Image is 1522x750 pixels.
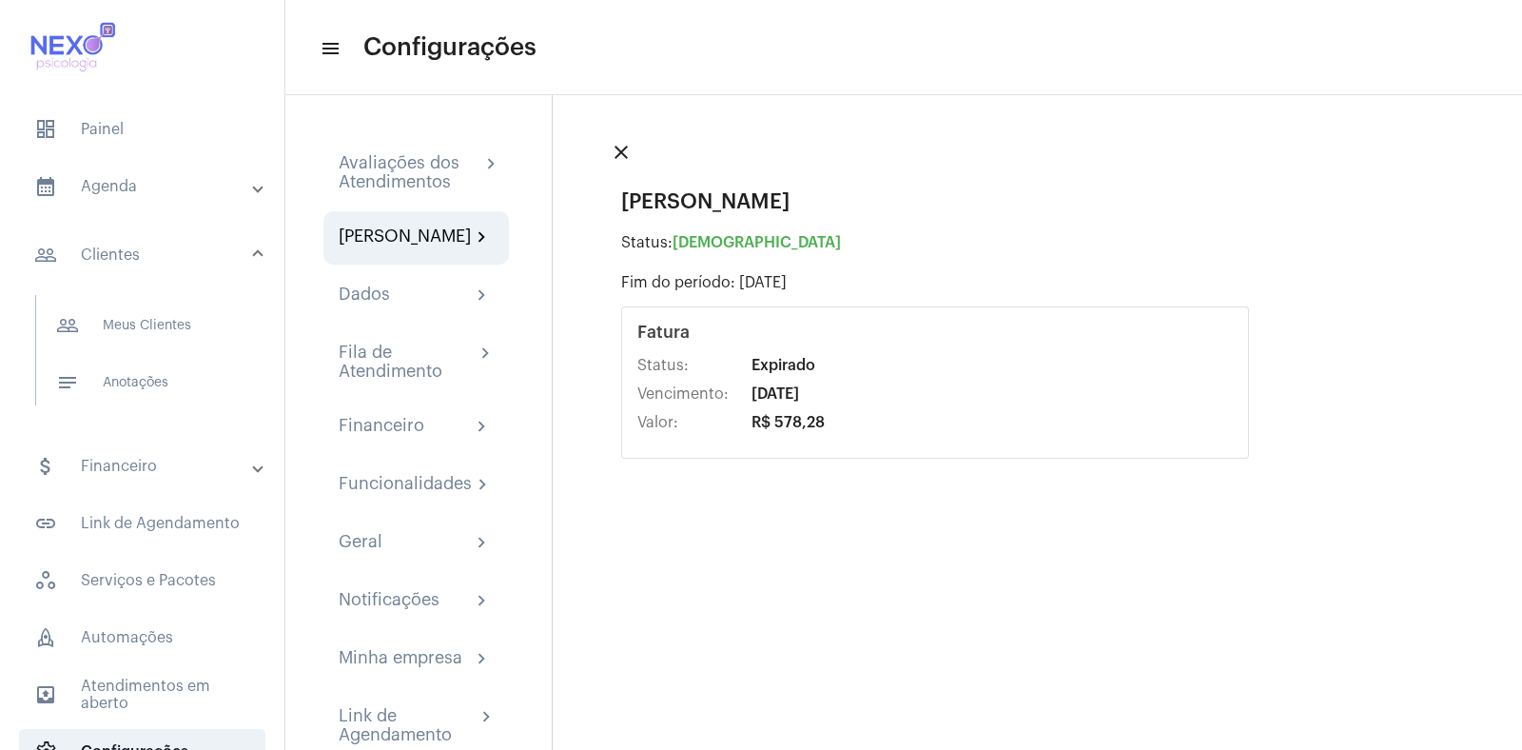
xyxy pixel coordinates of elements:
[471,285,494,307] mat-icon: chevron_right
[621,190,1249,213] div: [PERSON_NAME]
[339,648,462,671] div: Minha empresa
[751,414,825,431] span: R$ 578,28
[339,532,382,555] div: Geral
[34,118,57,141] span: sidenav icon
[339,416,424,439] div: Financeiro
[339,153,480,191] div: Avaliações dos Atendimentos
[471,416,494,439] mat-icon: chevron_right
[34,244,57,266] mat-icon: sidenav icon
[34,175,57,198] mat-icon: sidenav icon
[476,706,494,729] mat-icon: chevron_right
[19,501,265,546] span: Link de Agendamento
[339,343,475,381] div: Fila de Atendimento
[34,512,57,535] mat-icon: sidenav icon
[471,532,494,555] mat-icon: chevron_right
[339,590,439,613] div: Notificações
[610,141,633,164] mat-icon: close
[339,227,471,249] div: [PERSON_NAME]
[41,360,242,405] span: Anotações
[34,175,254,198] mat-panel-title: Agenda
[34,455,57,478] mat-icon: sidenav icon
[34,683,57,706] mat-icon: sidenav icon
[673,235,841,250] span: [DEMOGRAPHIC_DATA]
[637,357,751,374] span: Status:
[34,455,254,478] mat-panel-title: Financeiro
[751,357,815,374] span: Expirado
[480,153,494,176] mat-icon: chevron_right
[472,474,494,497] mat-icon: chevron_right
[621,234,1249,251] div: Status:
[320,37,339,60] mat-icon: sidenav icon
[471,648,494,671] mat-icon: chevron_right
[11,444,284,489] mat-expansion-panel-header: sidenav iconFinanceiro
[471,227,494,249] mat-icon: chevron_right
[339,474,472,497] div: Funcionalidades
[15,10,127,86] img: 616cf56f-bdc5-9e2e-9429-236ee6dd82e0.jpg
[475,343,494,365] mat-icon: chevron_right
[41,303,242,348] span: Meus Clientes
[339,285,390,307] div: Dados
[34,626,57,649] span: sidenav icon
[34,244,254,266] mat-panel-title: Clientes
[19,558,265,603] span: Serviços e Pacotes
[471,590,494,613] mat-icon: chevron_right
[56,371,79,394] mat-icon: sidenav icon
[19,615,265,661] span: Automações
[11,164,284,209] mat-expansion-panel-header: sidenav iconAgenda
[637,385,751,403] span: Vencimento:
[11,286,284,432] div: sidenav iconClientes
[56,314,79,337] mat-icon: sidenav icon
[11,225,284,286] mat-expansion-panel-header: sidenav iconClientes
[637,323,1233,342] div: Fatura
[751,385,799,403] span: [DATE]
[637,414,751,431] span: Valor:
[19,672,265,718] span: Atendimentos em aberto
[34,569,57,592] span: sidenav icon
[363,32,537,63] span: Configurações
[339,706,476,744] div: Link de Agendamento
[19,107,265,152] span: Painel
[621,274,1249,291] div: Fim do período: [DATE]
